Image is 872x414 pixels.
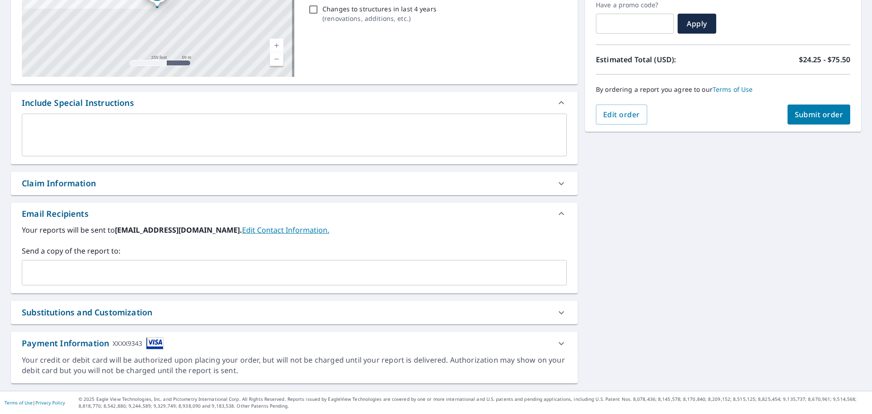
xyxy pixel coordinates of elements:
b: [EMAIL_ADDRESS][DOMAIN_NAME]. [115,225,242,235]
label: Your reports will be sent to [22,224,567,235]
p: © 2025 Eagle View Technologies, Inc. and Pictometry International Corp. All Rights Reserved. Repo... [79,396,867,409]
button: Apply [678,14,716,34]
div: Email Recipients [11,203,578,224]
p: Changes to structures in last 4 years [322,4,436,14]
div: Substitutions and Customization [11,301,578,324]
div: Payment InformationXXXX9343cardImage [11,332,578,355]
div: Email Recipients [22,208,89,220]
a: EditContactInfo [242,225,329,235]
p: ( renovations, additions, etc. ) [322,14,436,23]
div: Include Special Instructions [22,97,134,109]
a: Privacy Policy [35,399,65,406]
button: Submit order [788,105,851,125]
img: cardImage [146,337,163,349]
span: Submit order [795,110,843,120]
label: Send a copy of the report to: [22,245,567,256]
div: Substitutions and Customization [22,306,152,319]
span: Edit order [603,110,640,120]
p: | [5,400,65,405]
div: Your credit or debit card will be authorized upon placing your order, but will not be charged unt... [22,355,567,376]
div: Include Special Instructions [11,92,578,114]
p: $24.25 - $75.50 [799,54,850,65]
a: Current Level 17, Zoom In [270,39,283,52]
a: Terms of Use [5,399,33,406]
button: Edit order [596,105,647,125]
p: By ordering a report you agree to our [596,85,850,94]
div: Payment Information [22,337,163,349]
span: Apply [685,19,709,29]
a: Terms of Use [713,85,753,94]
div: Claim Information [22,177,96,190]
label: Have a promo code? [596,1,674,9]
div: Claim Information [11,172,578,195]
div: XXXX9343 [113,337,142,349]
p: Estimated Total (USD): [596,54,723,65]
a: Current Level 17, Zoom Out [270,52,283,66]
